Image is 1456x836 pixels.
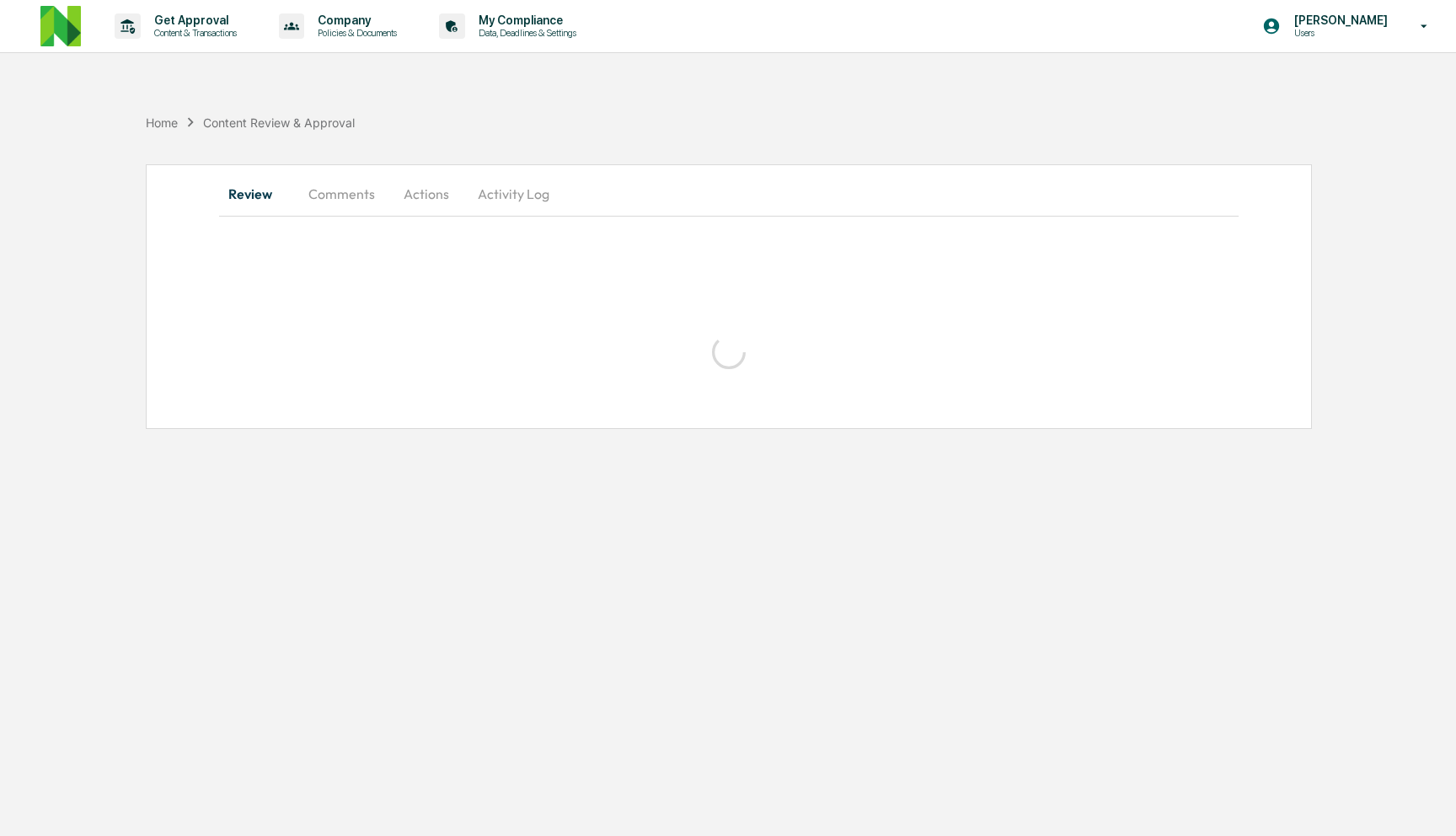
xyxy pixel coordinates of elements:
[464,174,563,214] button: Activity Log
[295,174,388,214] button: Comments
[465,27,585,39] p: Data, Deadlines & Settings
[219,174,295,214] button: Review
[40,6,81,46] img: logo
[146,115,178,130] div: Home
[388,174,464,214] button: Actions
[1281,27,1396,39] p: Users
[304,13,405,27] p: Company
[304,27,405,39] p: Policies & Documents
[465,13,585,27] p: My Compliance
[141,13,245,27] p: Get Approval
[219,174,1239,214] div: secondary tabs example
[1281,13,1396,27] p: [PERSON_NAME]
[203,115,355,130] div: Content Review & Approval
[141,27,245,39] p: Content & Transactions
